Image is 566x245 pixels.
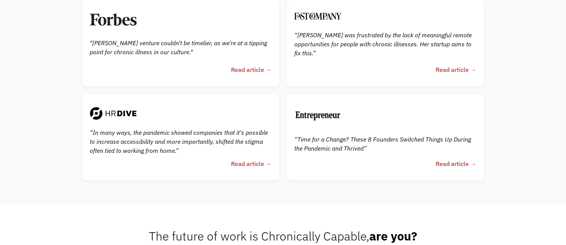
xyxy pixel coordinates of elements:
[294,135,476,153] div: “Time for a Change? These 8 Founders Switched Things Up During the Pandemic and Thrived”
[436,65,476,74] div: Read article →
[90,128,272,155] div: “In many ways, the pandemic showed companies that it's possible to increase accessibility and mor...
[436,159,476,168] div: Read article →
[149,228,417,244] span: The future of work is Chronically Capable,
[369,228,417,244] strong: are you?
[294,30,476,58] div: “[PERSON_NAME] was frustrated by the lack of meaningful remote opportunities for people with chro...
[231,65,272,74] div: Read article →
[231,159,272,168] div: Read article →
[287,94,484,180] a: “Time for a Change? These 8 Founders Switched Things Up During the Pandemic and Thrived”Read arti...
[90,38,272,57] div: "[PERSON_NAME] venture couldn’t be timelier, as we’re at a tipping point for chronic illness in o...
[82,94,279,180] a: “In many ways, the pandemic showed companies that it's possible to increase accessibility and mor...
